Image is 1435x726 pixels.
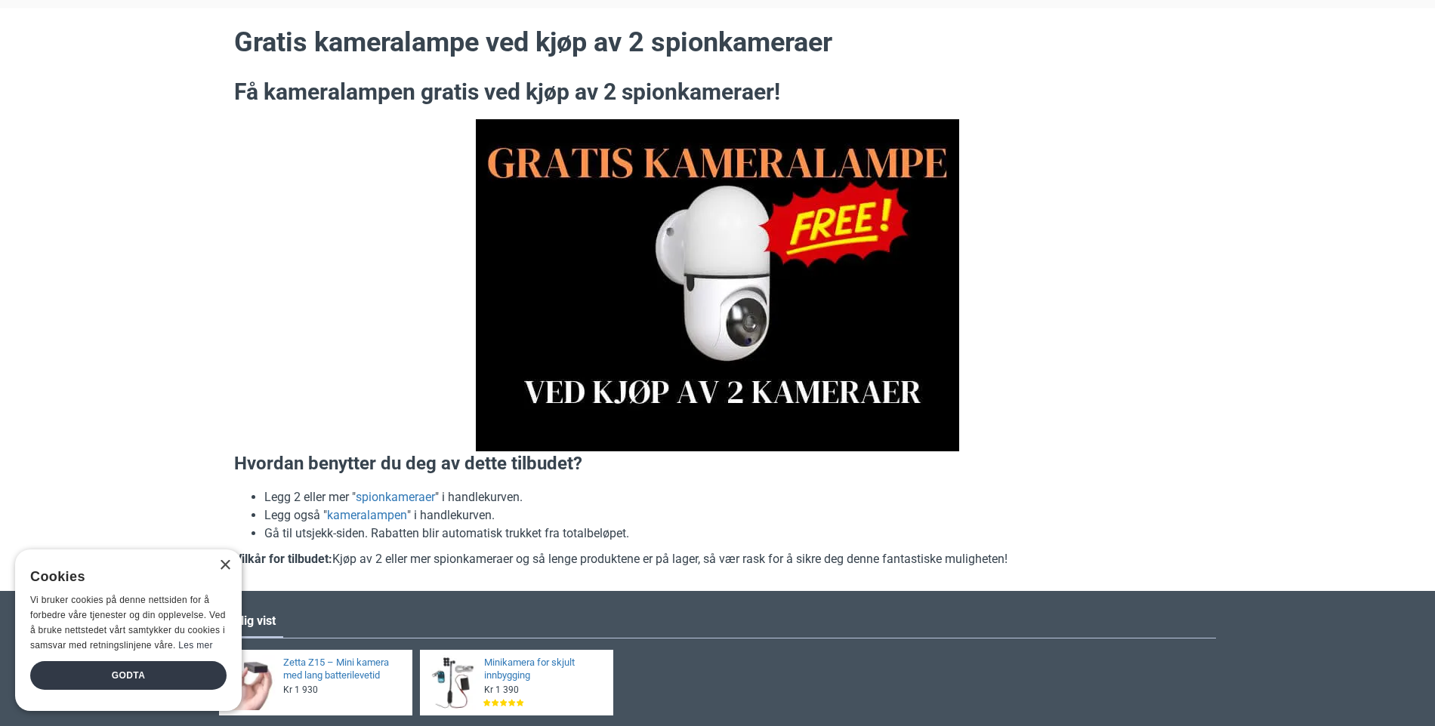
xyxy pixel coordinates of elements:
[219,606,283,636] a: Nylig vist
[356,488,435,506] a: spionkameraer
[234,552,332,566] strong: Vilkår for tilbudet:
[283,684,318,696] span: Kr 1 930
[30,561,217,593] div: Cookies
[283,657,403,682] a: Zetta Z15 – Mini kamera med lang batterilevetid
[327,506,407,525] a: kameralampen
[219,560,230,571] div: Close
[476,119,959,451] img: Gratis kameralampen ved Kjøp av 2 spionkameraer
[234,23,1201,61] h1: Gratis kameralampe ved kjøp av 2 spionkameraer
[30,595,226,650] span: Vi bruker cookies på denne nettsiden for å forbedre våre tjenester og din opplevelse. Ved å bruke...
[264,488,1201,506] li: Legg 2 eller mer " " i handlekurven.
[264,506,1201,525] li: Legg også " " i handlekurven.
[264,525,1201,543] li: Gå til utsjekk-siden. Rabatten blir automatisk trukket fra totalbeløpet.
[425,655,480,710] img: Minikamera for skjult innbygging
[234,550,1201,568] p: Kjøp av 2 eller mer spionkameraer og så lenge produktene er på lager, så vær rask for å sikre deg...
[484,684,519,696] span: Kr 1 390
[30,661,227,690] div: Godta
[484,657,604,682] a: Minikamera for skjult innbygging
[178,640,212,651] a: Les mer, opens a new window
[234,451,1201,477] h3: Hvordan benytter du deg av dette tilbudet?
[224,655,279,710] img: Zetta Z15 – Mini kamera med lang batterilevetid
[234,76,1201,108] h2: Få kameralampen gratis ved kjøp av 2 spionkameraer!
